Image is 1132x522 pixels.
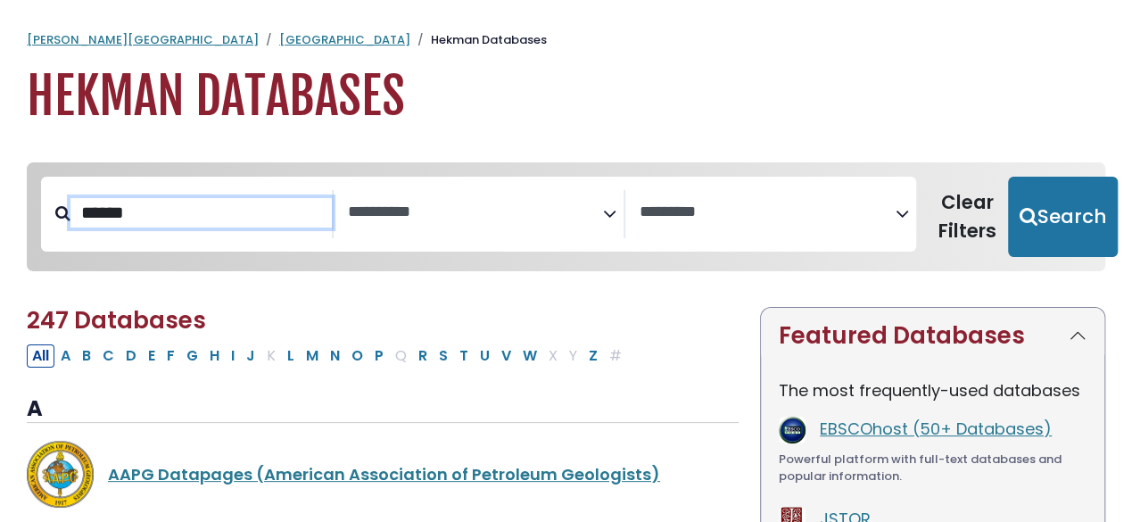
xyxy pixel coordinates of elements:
[761,308,1104,364] button: Featured Databases
[496,344,516,368] button: Filter Results V
[475,344,495,368] button: Filter Results U
[279,31,410,48] a: [GEOGRAPHIC_DATA]
[413,344,433,368] button: Filter Results R
[282,344,300,368] button: Filter Results L
[108,463,660,485] a: AAPG Datapages (American Association of Petroleum Geologists)
[410,31,547,49] li: Hekman Databases
[927,177,1008,257] button: Clear Filters
[77,344,96,368] button: Filter Results B
[779,378,1087,402] p: The most frequently-used databases
[226,344,240,368] button: Filter Results I
[301,344,324,368] button: Filter Results M
[517,344,542,368] button: Filter Results W
[97,344,120,368] button: Filter Results C
[820,418,1052,440] a: EBSCOhost (50+ Databases)
[27,31,259,48] a: [PERSON_NAME][GEOGRAPHIC_DATA]
[27,67,1105,127] h1: Hekman Databases
[27,344,629,366] div: Alpha-list to filter by first letter of database name
[55,344,76,368] button: Filter Results A
[369,344,389,368] button: Filter Results P
[241,344,260,368] button: Filter Results J
[27,304,206,336] span: 247 Databases
[27,344,54,368] button: All
[325,344,345,368] button: Filter Results N
[181,344,203,368] button: Filter Results G
[1008,177,1118,257] button: Submit for Search Results
[204,344,225,368] button: Filter Results H
[640,203,896,222] textarea: Search
[346,344,368,368] button: Filter Results O
[454,344,474,368] button: Filter Results T
[27,396,739,423] h3: A
[779,451,1087,485] div: Powerful platform with full-text databases and popular information.
[143,344,161,368] button: Filter Results E
[70,198,332,228] input: Search database by title or keyword
[348,203,604,222] textarea: Search
[161,344,180,368] button: Filter Results F
[120,344,142,368] button: Filter Results D
[434,344,453,368] button: Filter Results S
[27,31,1105,49] nav: breadcrumb
[583,344,603,368] button: Filter Results Z
[27,162,1105,271] nav: Search filters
